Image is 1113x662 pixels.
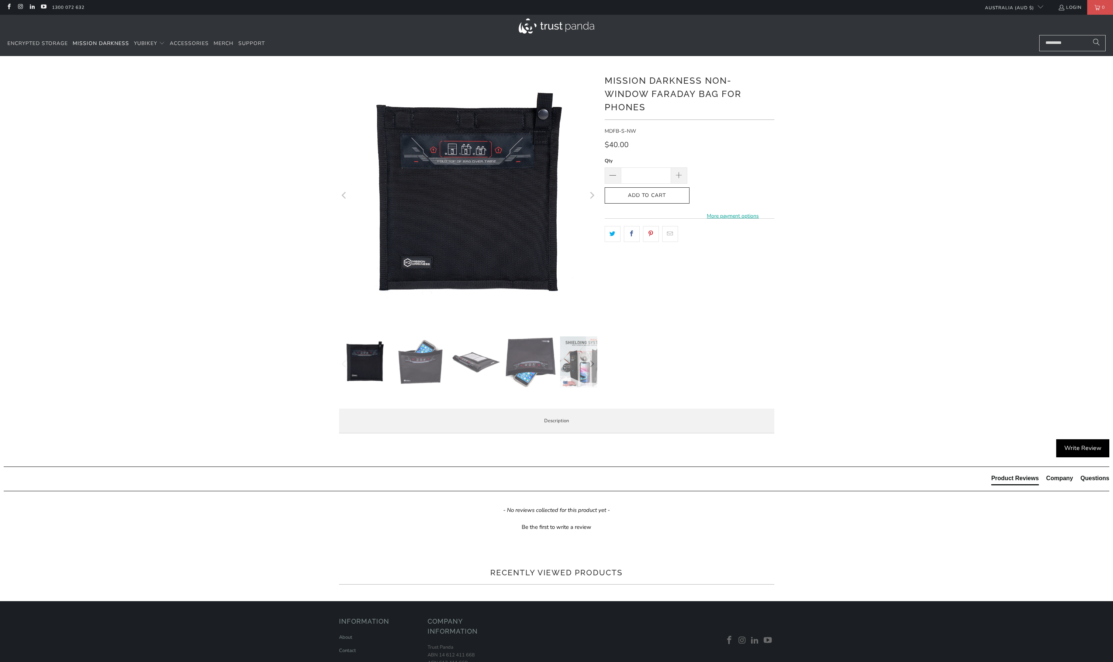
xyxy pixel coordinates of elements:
div: Reviews Tabs [991,474,1109,489]
img: Mission Darkness Non-Window Faraday Bag for Phones - Trust Panda [450,336,501,388]
a: Login [1058,3,1082,11]
a: Trust Panda Australia on Instagram [17,4,23,10]
button: Next [586,336,598,392]
a: Trust Panda Australia on Facebook [6,4,12,10]
a: Encrypted Storage [7,35,68,52]
a: Share this on Facebook [624,226,640,242]
div: Be the first to write a review [4,521,1109,531]
span: Accessories [170,40,209,47]
button: Previous [339,67,350,325]
a: Trust Panda Australia on YouTube [40,4,46,10]
div: Product Reviews [991,474,1039,482]
a: Contact [339,647,356,654]
a: Email this to a friend [662,226,678,242]
button: Search [1087,35,1106,51]
span: $40.00 [605,140,629,150]
button: Add to Cart [605,187,689,204]
label: Description [339,409,774,433]
a: Trust Panda Australia on Instagram [737,636,748,645]
a: Mission Darkness [73,35,129,52]
span: Mission Darkness [73,40,129,47]
img: Trust Panda Australia [519,18,594,34]
div: Write Review [1056,439,1109,458]
div: Be the first to write a review [522,523,591,531]
a: About [339,634,352,641]
span: MDFB-S-NW [605,128,636,135]
a: Trust Panda Australia on LinkedIn [750,636,761,645]
a: Accessories [170,35,209,52]
button: Previous [339,336,350,392]
a: Trust Panda Australia on Facebook [724,636,735,645]
a: Share this on Pinterest [643,226,659,242]
a: Support [238,35,265,52]
a: Trust Panda Australia on YouTube [763,636,774,645]
summary: YubiKey [134,35,165,52]
div: Company [1046,474,1073,482]
span: Encrypted Storage [7,40,68,47]
img: Mission Darkness Non-Window Faraday Bag for Phones [339,336,391,388]
h1: Mission Darkness Non-Window Faraday Bag for Phones [605,73,774,114]
label: Qty [605,157,687,165]
a: 1300 072 632 [52,3,84,11]
input: Search... [1039,35,1106,51]
h2: Recently viewed products [339,567,774,579]
a: More payment options [692,212,774,220]
div: Questions [1081,474,1109,482]
nav: Translation missing: en.navigation.header.main_nav [7,35,265,52]
a: Mission Darkness Non-Window Faraday Bag for Phones [339,67,597,325]
em: - No reviews collected for this product yet - [503,506,610,514]
img: Mission Darkness Non-Window Faraday Bag for Phones - Trust Panda [394,336,446,388]
img: Mission Darkness Non-Window Faraday Bag for Phones - Trust Panda [560,336,612,388]
span: YubiKey [134,40,157,47]
img: Mission Darkness Non-Window Faraday Bag for Phones - Trust Panda [505,336,557,388]
span: Support [238,40,265,47]
a: Trust Panda Australia on LinkedIn [29,4,35,10]
span: Add to Cart [612,193,682,199]
a: Share this on Twitter [605,226,621,242]
button: Next [586,67,598,325]
span: Merch [214,40,234,47]
a: Merch [214,35,234,52]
